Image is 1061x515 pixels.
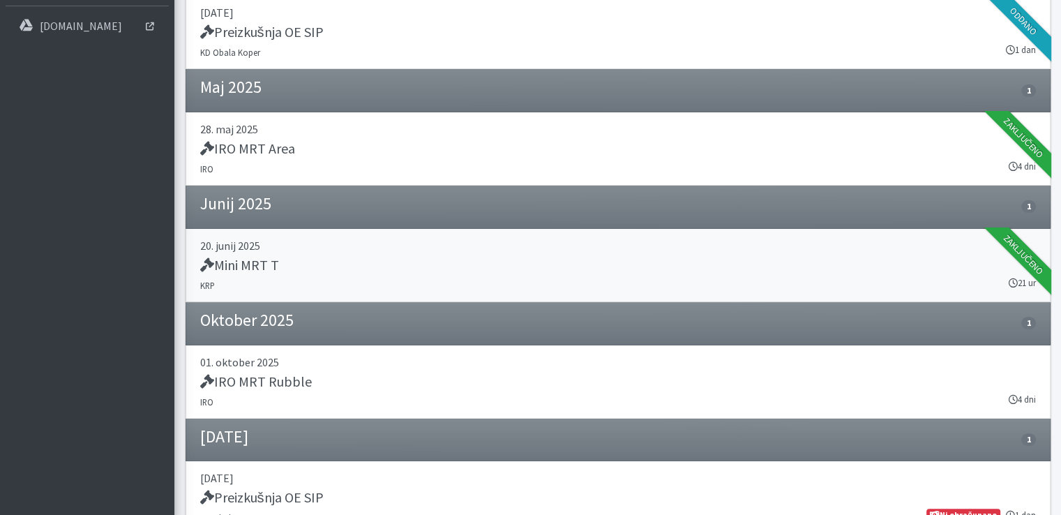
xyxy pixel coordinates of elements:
[1021,317,1035,329] span: 1
[200,77,262,98] h4: Maj 2025
[200,163,213,174] small: IRO
[200,194,271,214] h4: Junij 2025
[186,345,1051,419] a: 01. oktober 2025 IRO MRT Rubble IRO 4 dni
[200,24,324,40] h5: Preizkušnja OE SIP
[200,311,294,331] h4: Oktober 2025
[1021,200,1035,213] span: 1
[40,19,122,33] p: [DOMAIN_NAME]
[200,237,1036,254] p: 20. junij 2025
[200,373,312,390] h5: IRO MRT Rubble
[200,396,213,408] small: IRO
[200,427,248,447] h4: [DATE]
[186,112,1051,186] a: 28. maj 2025 IRO MRT Area IRO 4 dni Zaključeno
[200,4,1036,21] p: [DATE]
[200,140,295,157] h5: IRO MRT Area
[200,47,260,58] small: KD Obala Koper
[1009,393,1036,406] small: 4 dni
[200,470,1036,486] p: [DATE]
[186,229,1051,302] a: 20. junij 2025 Mini MRT T KRP 21 ur Zaključeno
[200,280,215,291] small: KRP
[200,489,324,506] h5: Preizkušnja OE SIP
[6,12,169,40] a: [DOMAIN_NAME]
[200,354,1036,371] p: 01. oktober 2025
[1021,433,1035,446] span: 1
[1021,84,1035,97] span: 1
[200,121,1036,137] p: 28. maj 2025
[200,257,279,274] h5: Mini MRT T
